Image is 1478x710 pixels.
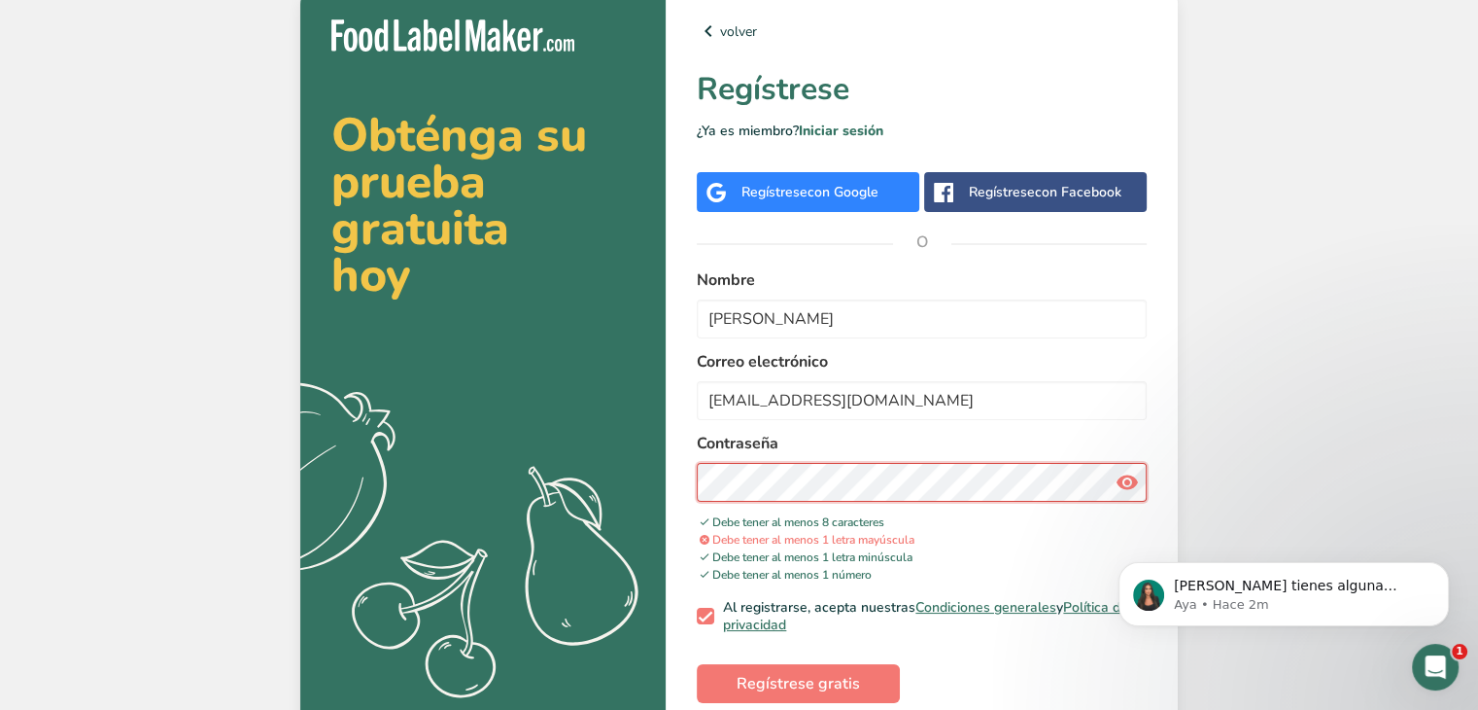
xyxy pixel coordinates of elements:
[1035,183,1121,201] span: con Facebook
[697,432,1147,455] label: Contraseña
[1089,521,1478,657] iframe: Intercom notifications mensaje
[697,515,884,530] span: Debe tener al menos 8 caracteres
[331,112,635,299] h2: Obténga su prueba gratuita hoy
[808,183,878,201] span: con Google
[737,672,860,695] span: Regístrese gratis
[697,66,1147,113] h1: Regístrese
[1452,644,1467,659] span: 1
[893,213,951,271] span: O
[697,121,1147,141] p: ¿Ya es miembro?
[697,532,914,548] span: Debe tener al menos 1 letra mayúscula
[331,19,574,52] img: Food Label Maker
[915,598,1056,617] a: Condiciones generales
[741,182,878,202] div: Regístrese
[697,350,1147,373] label: Correo electrónico
[697,567,872,583] span: Debe tener al menos 1 número
[697,664,900,703] button: Regístrese gratis
[723,598,1128,634] a: Política de privacidad
[799,122,883,140] a: Iniciar sesión
[697,19,1147,43] a: volver
[697,268,1147,292] label: Nombre
[1412,644,1459,691] iframe: Intercom live chat
[697,550,912,565] span: Debe tener al menos 1 letra minúscula
[697,381,1147,420] input: email@example.com
[697,300,1147,338] input: John Doe
[969,182,1121,202] div: Regístrese
[714,599,1140,633] span: Al registrarse, acepta nuestras y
